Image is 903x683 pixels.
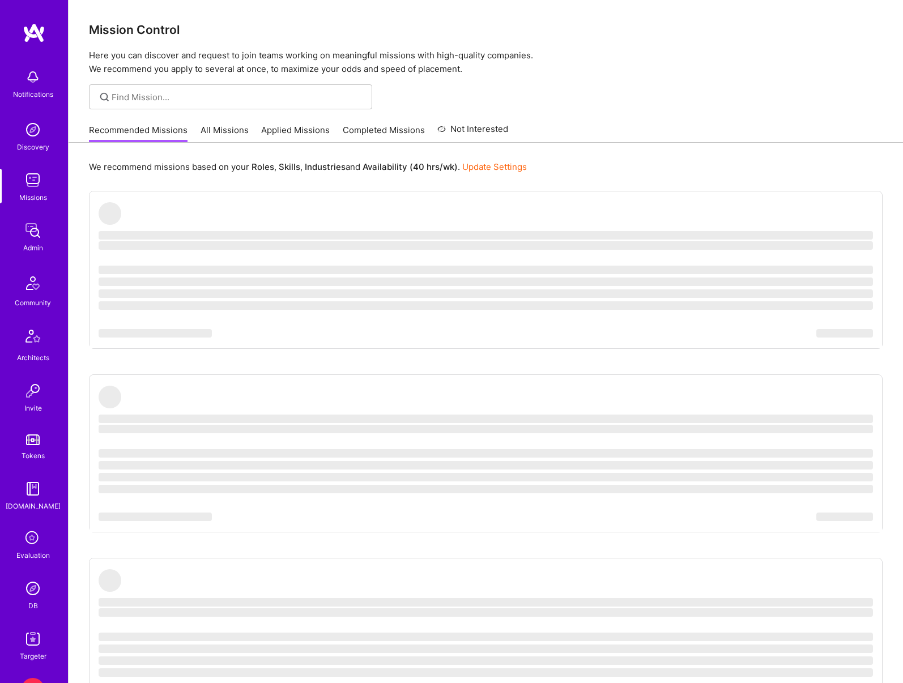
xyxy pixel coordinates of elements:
[22,450,45,462] div: Tokens
[19,191,47,203] div: Missions
[437,122,508,143] a: Not Interested
[112,91,364,103] input: Find Mission...
[28,600,38,612] div: DB
[89,124,188,143] a: Recommended Missions
[98,91,111,104] i: icon SearchGrey
[22,627,44,650] img: Skill Targeter
[24,402,42,414] div: Invite
[363,161,458,172] b: Availability (40 hrs/wk)
[22,528,44,549] i: icon SelectionTeam
[13,88,53,100] div: Notifications
[15,297,51,309] div: Community
[6,500,61,512] div: [DOMAIN_NAME]
[22,477,44,500] img: guide book
[17,141,49,153] div: Discovery
[16,549,50,561] div: Evaluation
[261,124,330,143] a: Applied Missions
[17,352,49,364] div: Architects
[343,124,425,143] a: Completed Missions
[201,124,249,143] a: All Missions
[23,242,43,254] div: Admin
[89,161,527,173] p: We recommend missions based on your , , and .
[19,325,46,352] img: Architects
[22,219,44,242] img: admin teamwork
[305,161,346,172] b: Industries
[22,118,44,141] img: discovery
[22,379,44,402] img: Invite
[23,23,45,43] img: logo
[22,66,44,88] img: bell
[462,161,527,172] a: Update Settings
[89,23,883,37] h3: Mission Control
[22,169,44,191] img: teamwork
[19,270,46,297] img: Community
[279,161,300,172] b: Skills
[22,577,44,600] img: Admin Search
[252,161,274,172] b: Roles
[20,650,46,662] div: Targeter
[89,49,883,76] p: Here you can discover and request to join teams working on meaningful missions with high-quality ...
[26,434,40,445] img: tokens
